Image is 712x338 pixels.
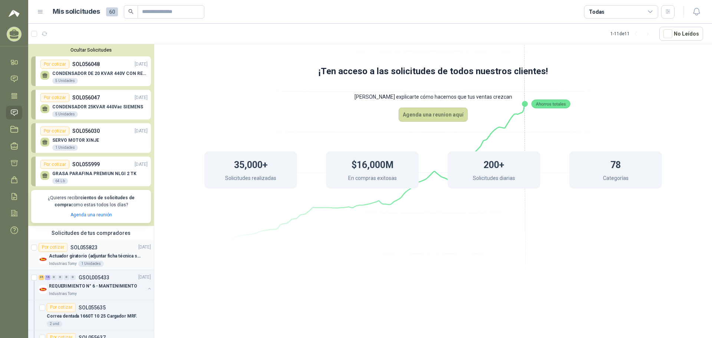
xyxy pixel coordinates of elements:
p: Industrias Tomy [49,291,77,297]
a: Por cotizarSOL055999[DATE] GRASA PARAFINA PREMIUN NLGI 2 TK64 Lb [31,157,151,186]
div: Por cotizar [40,93,69,102]
div: 1 Unidades [78,261,104,267]
p: [PERSON_NAME] explicarte cómo hacemos que tus ventas crezcan [175,86,692,108]
div: 2 und [47,321,62,327]
div: 1 Unidades [52,145,78,151]
p: [DATE] [135,94,148,101]
p: Correa dentada 1660T 10 25 Cargador MRF. [47,313,137,320]
div: 1 - 11 de 11 [610,28,653,40]
span: search [128,9,133,14]
p: SOL055999 [72,160,100,168]
a: Por cotizarSOL056030[DATE] SERVO MOTOR XINJE1 Unidades [31,123,151,153]
b: cientos de solicitudes de compra [55,195,135,207]
p: Industrias Tomy [49,261,77,267]
button: Ocultar Solicitudes [31,47,151,53]
div: 16 [45,275,50,280]
p: REQUERIMIENTO N° 6 - MANTENIMIENTO [49,283,137,290]
p: SOL056048 [72,60,100,68]
p: [DATE] [135,161,148,168]
p: En compras exitosas [348,174,397,184]
div: 0 [51,275,57,280]
p: GRASA PARAFINA PREMIUN NLGI 2 TK [52,171,136,176]
p: SOL055823 [70,245,98,250]
h1: 35,000+ [234,156,268,172]
h1: ¡Ten acceso a las solicitudes de todos nuestros clientes! [175,65,692,79]
h1: $16,000M [352,156,393,172]
a: Por cotizarSOL056047[DATE] CONDENSADOR 25KVAR 440Vac SIEMENS5 Unidades [31,90,151,119]
div: Ocultar SolicitudesPor cotizarSOL056048[DATE] CONDENSADOR DE 20 KVAR 440V CON RESISTENCIA DE CARG... [28,44,154,226]
h1: 78 [610,156,621,172]
button: Agenda una reunion aquí [399,108,468,122]
p: ¿Quieres recibir como estas todos los días? [36,194,146,209]
a: Por cotizarSOL055823[DATE] Company LogoActuador giratorio (adjuntar ficha técnica si es diferente... [28,240,154,270]
a: 35 16 0 0 0 0 GSOL005433[DATE] Company LogoREQUERIMIENTO N° 6 - MANTENIMIENTOIndustrias Tomy [39,273,152,297]
p: Actuador giratorio (adjuntar ficha técnica si es diferente a festo) [49,253,141,260]
p: SOL055635 [79,305,106,310]
div: 0 [57,275,63,280]
p: SOL056047 [72,93,100,102]
p: CONDENSADOR 25KVAR 440Vac SIEMENS [52,104,143,109]
div: 0 [70,275,76,280]
img: Logo peakr [9,9,20,18]
h1: 200+ [484,156,504,172]
p: CONDENSADOR DE 20 KVAR 440V CON RESISTENCIA DE CARGA [52,71,148,76]
h1: Mis solicitudes [53,6,100,17]
img: Company Logo [39,255,47,264]
p: [DATE] [135,128,148,135]
p: Solicitudes realizadas [225,174,276,184]
div: 0 [64,275,69,280]
a: Por cotizarSOL056048[DATE] CONDENSADOR DE 20 KVAR 440V CON RESISTENCIA DE CARGA5 Unidades [31,56,151,86]
p: Categorías [603,174,629,184]
div: 5 Unidades [52,111,78,117]
div: Por cotizar [39,243,67,252]
img: Company Logo [39,285,47,294]
div: Solicitudes de tus compradores [28,226,154,240]
div: Por cotizar [47,303,76,312]
div: Por cotizar [40,60,69,69]
div: 64 Lb [52,178,68,184]
p: SERVO MOTOR XINJE [52,138,99,143]
div: Todas [589,8,604,16]
div: Por cotizar [40,160,69,169]
div: 35 [39,275,44,280]
span: 60 [106,7,118,16]
div: Por cotizar [40,127,69,135]
p: SOL056030 [72,127,100,135]
p: GSOL005433 [79,275,109,280]
div: 5 Unidades [52,78,78,84]
p: [DATE] [138,244,151,251]
p: [DATE] [138,274,151,281]
a: Por cotizarSOL055635Correa dentada 1660T 10 25 Cargador MRF.2 und [28,300,154,330]
p: Solicitudes diarias [473,174,515,184]
p: [DATE] [135,61,148,68]
a: Agenda una reunión [70,212,112,217]
button: No Leídos [659,27,703,41]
